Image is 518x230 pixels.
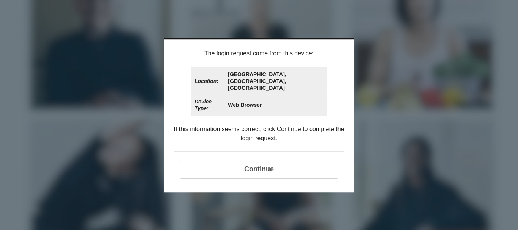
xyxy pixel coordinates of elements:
[225,95,326,115] td: Web Browser
[179,160,339,178] span: Continue
[164,39,354,193] div: The login request came from this device: If this information seems correct, click Continue to com...
[225,68,326,94] td: [GEOGRAPHIC_DATA], [GEOGRAPHIC_DATA], [GEOGRAPHIC_DATA]
[192,95,224,115] td: Device Type:
[192,68,224,94] td: Location:
[179,166,339,172] a: Continue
